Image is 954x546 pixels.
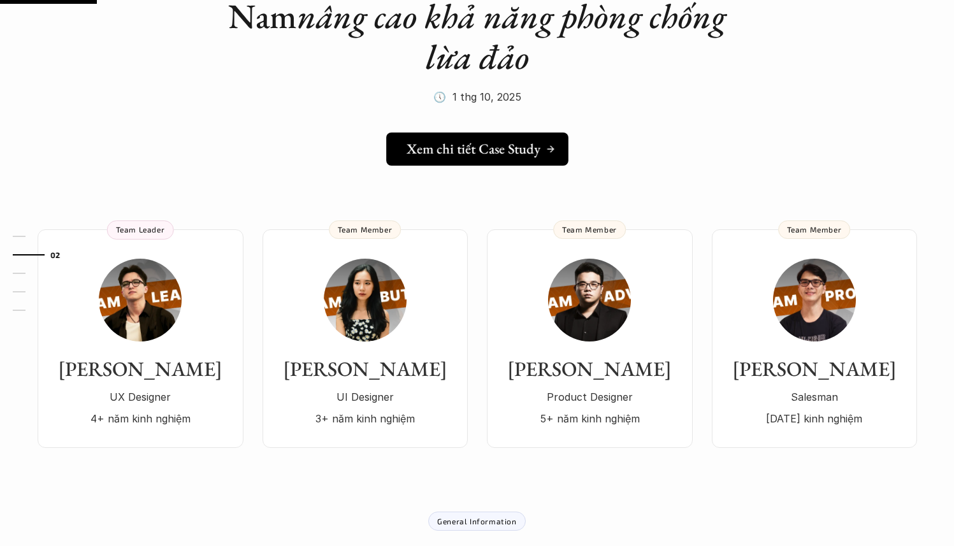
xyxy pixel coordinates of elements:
[407,140,540,157] h5: Xem chi tiết Case Study
[38,229,243,448] a: [PERSON_NAME]UX Designer4+ năm kinh nghiệmTeam Leader
[50,357,231,381] h3: [PERSON_NAME]
[275,357,455,381] h3: [PERSON_NAME]
[500,387,680,406] p: Product Designer
[725,387,904,406] p: Salesman
[50,387,231,406] p: UX Designer
[787,225,842,234] p: Team Member
[386,133,568,166] a: Xem chi tiết Case Study
[487,229,693,448] a: [PERSON_NAME]Product Designer5+ năm kinh nghiệmTeam Member
[275,409,455,428] p: 3+ năm kinh nghiệm
[500,357,680,381] h3: [PERSON_NAME]
[437,517,516,526] p: General Information
[433,87,521,106] p: 🕔 1 thg 10, 2025
[725,357,904,381] h3: [PERSON_NAME]
[13,247,73,262] a: 02
[725,409,904,428] p: [DATE] kinh nghiệm
[338,225,393,234] p: Team Member
[500,409,680,428] p: 5+ năm kinh nghiệm
[116,225,165,234] p: Team Leader
[263,229,468,448] a: [PERSON_NAME]UI Designer3+ năm kinh nghiệmTeam Member
[50,409,231,428] p: 4+ năm kinh nghiệm
[50,250,61,259] strong: 02
[275,387,455,406] p: UI Designer
[712,229,917,448] a: [PERSON_NAME]Salesman[DATE] kinh nghiệmTeam Member
[562,225,617,234] p: Team Member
